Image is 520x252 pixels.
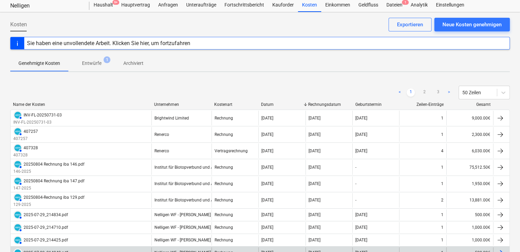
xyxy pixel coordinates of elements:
[215,181,233,186] div: Rechnung
[309,149,320,153] div: [DATE]
[154,225,243,230] div: Nelligen WF - [PERSON_NAME] [PERSON_NAME]
[215,212,233,217] div: Rechnung
[309,181,320,186] div: [DATE]
[445,88,453,97] a: Next page
[154,212,211,217] div: Nelligen WF - [PERSON_NAME]
[154,132,169,137] div: Renerco
[449,102,491,107] div: Gesamt
[441,181,443,186] div: 1
[24,129,38,134] div: 407257
[261,116,273,121] div: [DATE]
[355,238,367,242] div: [DATE]
[215,238,233,242] div: Rechnung
[441,149,443,153] div: 4
[154,165,233,170] div: Institut für Biotopverbund und Artenschutz
[446,160,493,174] div: 75,512.50€
[355,165,356,170] div: -
[446,235,493,246] div: 1,000.00€
[154,116,189,121] div: Brightwind Limited
[14,237,21,243] img: xero.svg
[215,198,233,202] div: Rechnung
[24,238,68,242] div: 2025-07-29_214425.pdf
[24,225,68,230] div: 2025-07-29_214710.pdf
[261,225,273,230] div: [DATE]
[355,198,356,202] div: -
[154,198,233,202] div: Institut für Biotopverbund und Artenschutz
[261,181,273,186] div: [DATE]
[309,198,320,202] div: [DATE]
[309,165,320,170] div: [DATE]
[13,143,22,152] div: Die Rechnung wurde mit Xero synchronisiert und ihr Status ist derzeit AUTHORISED
[82,60,101,67] p: Entwürfe
[355,149,367,153] div: [DATE]
[407,88,415,97] a: Page 1 is your current page
[309,212,320,217] div: [DATE]
[214,102,256,107] div: Kostenart
[14,144,21,151] img: xero.svg
[434,18,510,31] button: Neue Kosten genehmigen
[154,102,209,107] div: Unternehmen
[13,102,149,107] div: Name der Kosten
[13,120,62,125] p: INV-FL-20250731-03
[261,238,273,242] div: [DATE]
[104,56,110,63] span: 1
[441,116,443,121] div: 1
[309,132,320,137] div: [DATE]
[441,225,443,230] div: 1
[355,181,356,186] div: -
[24,212,68,217] div: 2025-07-29_214834.pdf
[14,128,21,135] img: xero.svg
[13,127,22,136] div: Die Rechnung wurde mit Xero synchronisiert und ihr Status ist derzeit AUTHORISED
[446,143,493,158] div: 6,030.00€
[355,102,397,107] div: Geburtstermin
[355,225,367,230] div: [DATE]
[14,211,21,218] img: xero.svg
[261,132,273,137] div: [DATE]
[13,152,38,158] p: 407328
[355,116,367,121] div: [DATE]
[215,225,233,230] div: Rechnung
[154,238,211,242] div: Nelligen WF - [PERSON_NAME]
[24,162,84,167] div: 20250804 Rechnung iba 146.pdf
[309,225,320,230] div: [DATE]
[486,219,520,252] div: Chat-Widget
[13,111,22,120] div: Die Rechnung wurde mit Xero synchronisiert und ihr Status ist derzeit AUTHORISED
[261,165,273,170] div: [DATE]
[13,136,38,142] p: 407257
[308,102,350,107] div: Rechnungsdatum
[402,102,444,107] div: Zeilen-Einträge
[309,116,320,121] div: [DATE]
[123,60,143,67] p: Archiviert
[14,112,21,118] img: xero.svg
[446,127,493,142] div: 2,300.00€
[14,178,21,184] img: xero.svg
[13,202,84,208] p: 129-2025
[441,212,443,217] div: 1
[13,185,84,191] p: 147-2025
[396,88,404,97] a: Previous page
[14,224,21,231] img: xero.svg
[13,169,84,174] p: 146-2025
[446,177,493,191] div: 1,950.00€
[154,149,169,153] div: Renerco
[13,160,22,169] div: Die Rechnung wurde mit Xero synchronisiert und ihr Status ist derzeit AUTHORISED
[261,149,273,153] div: [DATE]
[13,193,22,202] div: Die Rechnung wurde mit Xero synchronisiert und ihr Status ist derzeit AUTHORISED
[13,236,22,244] div: Die Rechnung wurde mit Xero synchronisiert und ihr Status ist derzeit AUTHORISED
[24,195,84,200] div: 20250804-Rechnung iba 129.pdf
[10,2,81,10] div: Nelligen
[14,194,21,201] img: xero.svg
[27,40,190,46] div: Sie haben eine unvollendete Arbeit. Klicken Sie hier, um fortzufahren
[420,88,428,97] a: Page 2
[261,198,273,202] div: [DATE]
[154,181,233,186] div: Institut für Biotopverbund und Artenschutz
[13,223,22,232] div: Die Rechnung wurde mit Xero synchronisiert und ihr Status ist derzeit AUTHORISED
[397,20,423,29] div: Exportieren
[441,132,443,137] div: 1
[261,102,303,107] div: Datum
[261,212,273,217] div: [DATE]
[441,165,443,170] div: 1
[442,20,502,29] div: Neue Kosten genehmigen
[434,88,442,97] a: Page 3
[355,212,367,217] div: [DATE]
